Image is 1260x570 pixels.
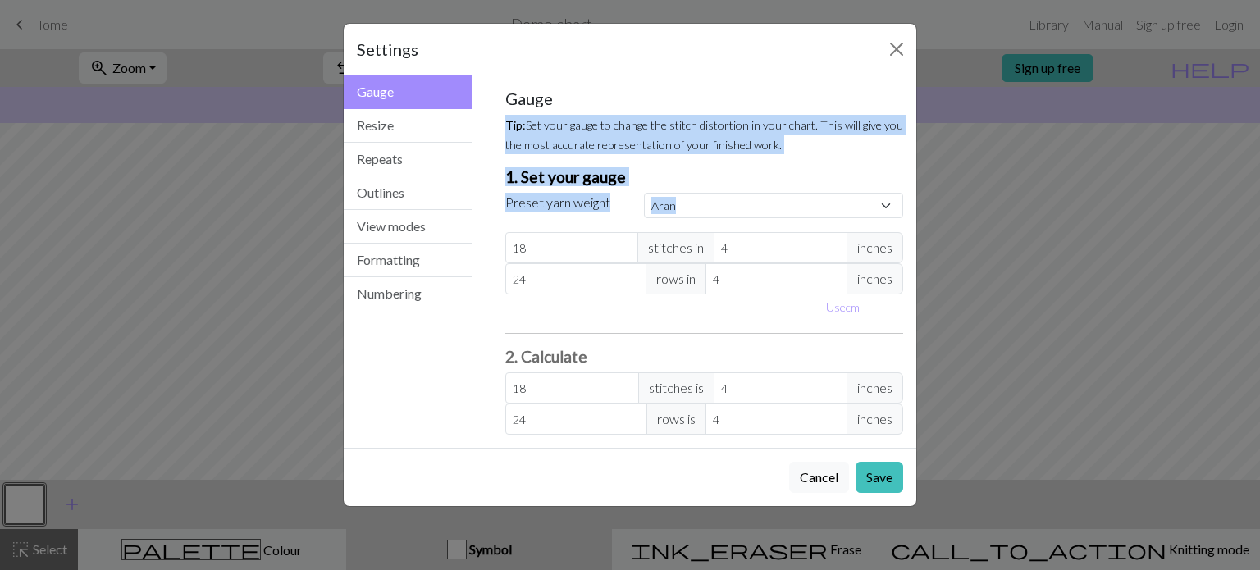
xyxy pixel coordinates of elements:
button: Usecm [819,294,867,320]
button: Cancel [789,462,849,493]
span: inches [847,404,903,435]
button: View modes [344,210,472,244]
button: Numbering [344,277,472,310]
button: Outlines [344,176,472,210]
strong: Tip: [505,118,526,132]
span: rows is [646,404,706,435]
button: Save [856,462,903,493]
span: stitches is [638,372,714,404]
span: inches [847,263,903,294]
span: inches [847,232,903,263]
h5: Gauge [505,89,904,108]
button: Close [883,36,910,62]
button: Resize [344,109,472,143]
button: Gauge [344,75,472,109]
button: Repeats [344,143,472,176]
label: Preset yarn weight [505,193,610,212]
span: stitches in [637,232,714,263]
h3: 1. Set your gauge [505,167,904,186]
span: inches [847,372,903,404]
small: Set your gauge to change the stitch distortion in your chart. This will give you the most accurat... [505,118,903,152]
span: rows in [646,263,706,294]
h3: 2. Calculate [505,347,904,366]
h5: Settings [357,37,418,62]
button: Formatting [344,244,472,277]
